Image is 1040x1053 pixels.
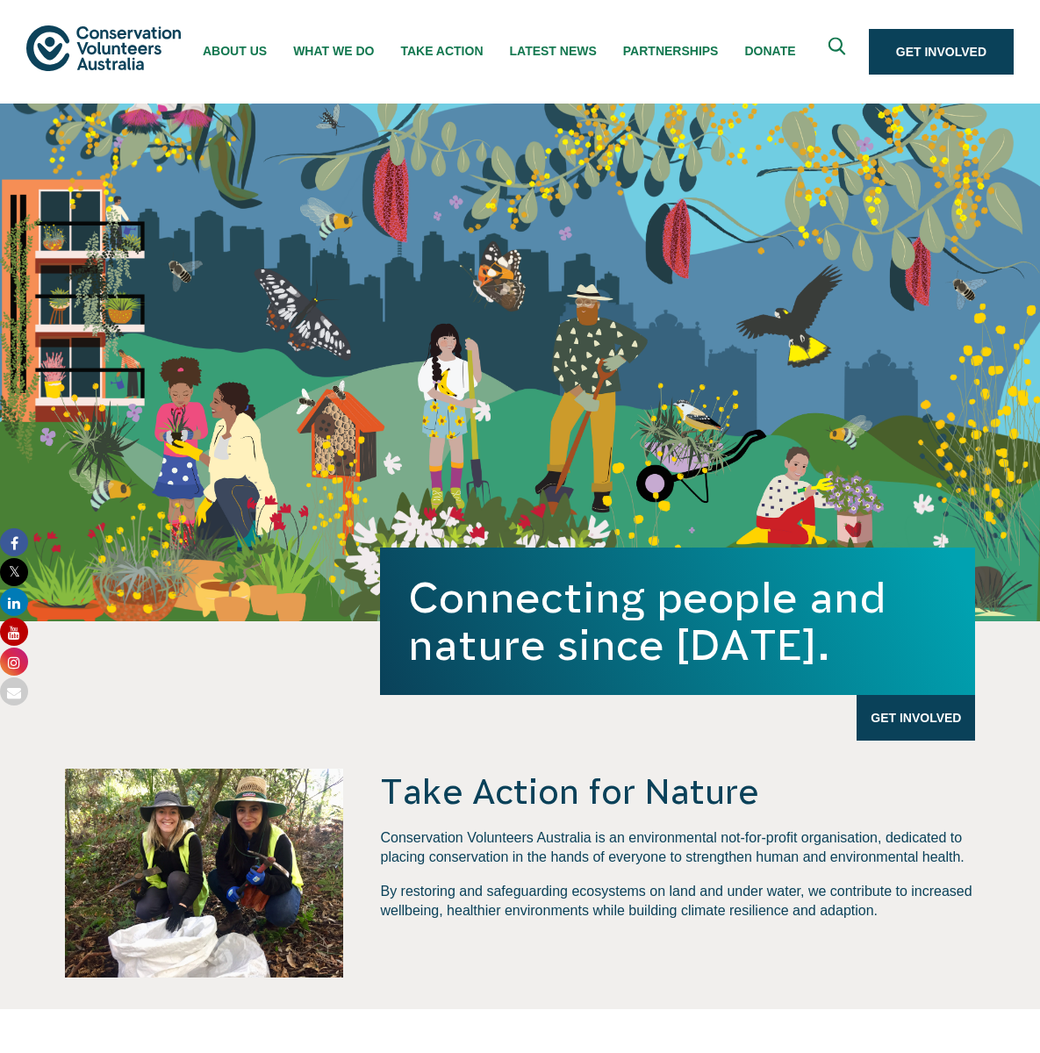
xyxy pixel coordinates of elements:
[293,44,374,58] span: What We Do
[828,38,850,67] span: Expand search box
[623,44,719,58] span: Partnerships
[869,29,1014,75] a: Get Involved
[380,882,975,921] p: By restoring and safeguarding ecosystems on land and under water, we contribute to increased well...
[857,695,975,741] a: Get Involved
[203,44,267,58] span: About Us
[818,31,860,73] button: Expand search box Close search box
[26,25,181,70] img: logo.svg
[400,44,483,58] span: Take Action
[510,44,597,58] span: Latest News
[408,574,947,669] h1: Connecting people and nature since [DATE].
[744,44,795,58] span: Donate
[380,769,975,814] h4: Take Action for Nature
[380,828,975,868] p: Conservation Volunteers Australia is an environmental not-for-profit organisation, dedicated to p...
